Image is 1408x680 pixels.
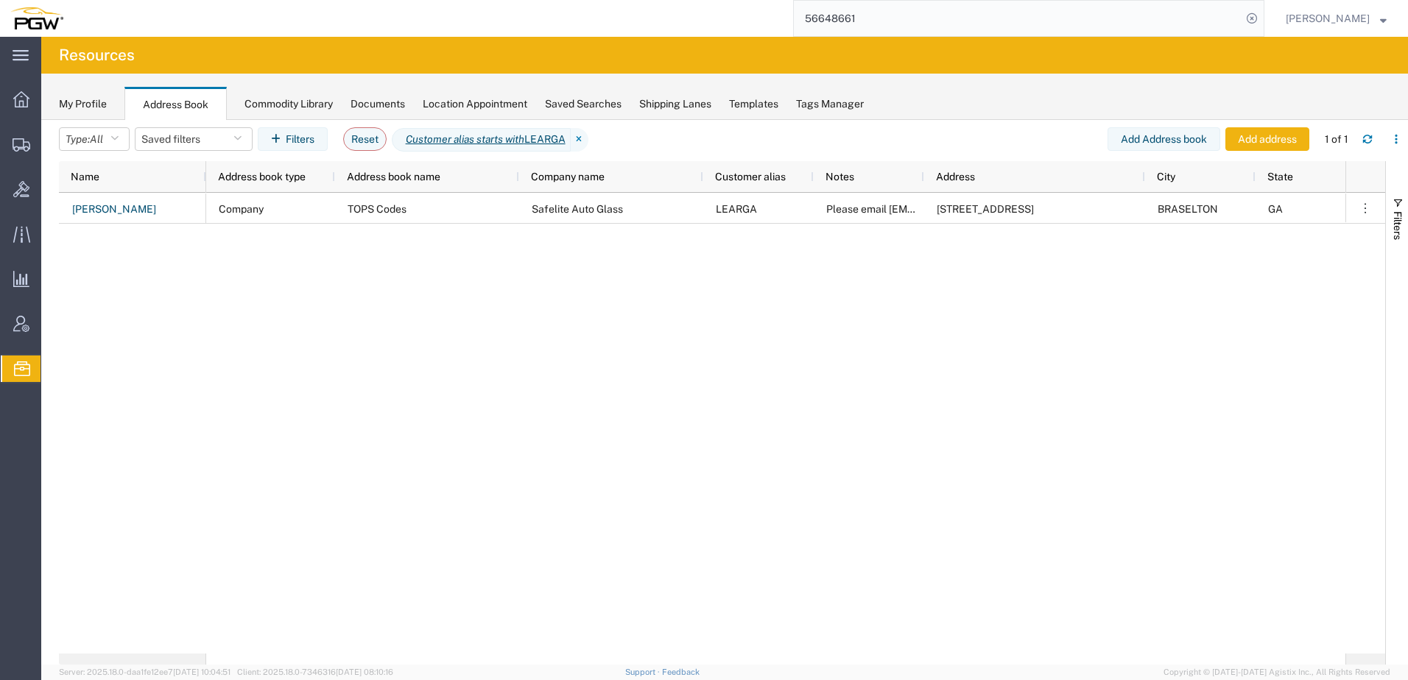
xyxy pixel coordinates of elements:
span: Safelite Auto Glass [532,203,623,215]
div: Saved Searches [545,96,622,112]
span: Amber Hickey [1286,10,1370,26]
h4: Resources [59,37,135,74]
span: Address book name [347,171,440,183]
span: Server: 2025.18.0-daa1fe12ee7 [59,667,230,676]
span: All [90,133,103,145]
a: Support [625,667,662,676]
button: [PERSON_NAME] [1285,10,1387,27]
span: [DATE] 08:10:16 [336,667,393,676]
span: 1350 Braselton Parkway [937,203,1034,215]
span: Notes [826,171,854,183]
span: State [1267,171,1293,183]
span: City [1157,171,1175,183]
button: Saved filters [135,127,253,151]
span: Name [71,171,99,183]
span: Filters [1392,211,1404,240]
div: Documents [351,96,405,112]
span: GA [1268,203,1283,215]
div: Templates [729,96,778,112]
div: 1 of 1 [1325,132,1351,147]
div: My Profile [59,96,107,112]
div: Address Book [124,87,227,121]
a: [PERSON_NAME] [71,198,157,222]
a: Feedback [662,667,700,676]
span: [DATE] 10:04:51 [173,667,230,676]
span: BRASELTON [1158,203,1218,215]
i: Customer alias starts with [406,132,524,147]
button: Add Address book [1108,127,1220,151]
div: Shipping Lanes [639,96,711,112]
span: Address [936,171,975,183]
span: Client: 2025.18.0-7346316 [237,667,393,676]
span: LEARGA [716,203,757,215]
span: TOPS Codes [348,203,406,215]
button: Type:All [59,127,130,151]
span: Company [219,203,264,215]
button: Add address [1225,127,1309,151]
div: Commodity Library [244,96,333,112]
span: Company name [531,171,605,183]
button: Reset [343,127,387,151]
span: Customer alias starts with LEARGA [392,128,571,152]
input: Search for shipment number, reference number [794,1,1242,36]
span: Address book type [218,171,306,183]
button: Filters [258,127,328,151]
div: Tags Manager [796,96,864,112]
span: Customer alias [715,171,786,183]
span: Copyright © [DATE]-[DATE] Agistix Inc., All Rights Reserved [1164,666,1390,679]
div: Location Appointment [423,96,527,112]
img: logo [10,7,63,29]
